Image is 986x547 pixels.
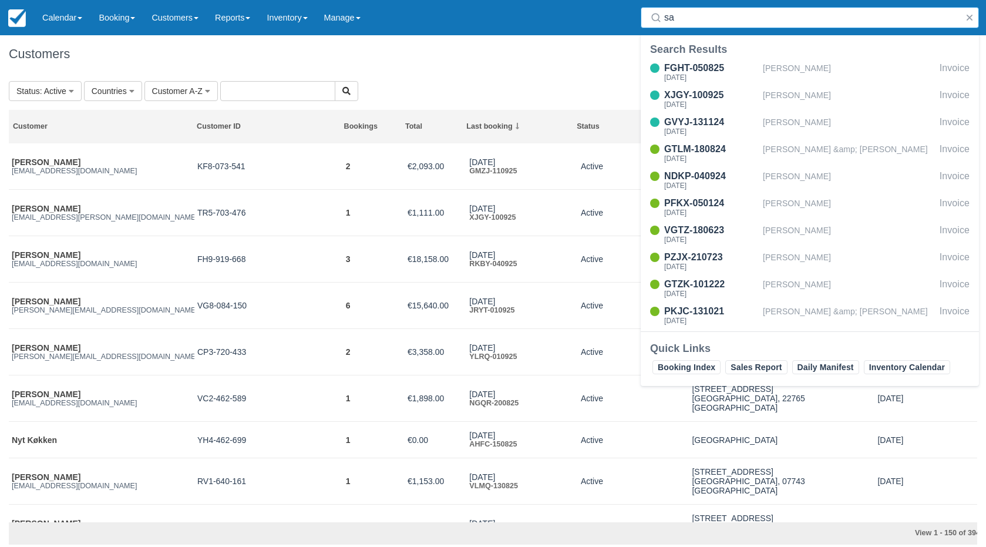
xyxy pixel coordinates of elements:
[12,472,80,482] a: [PERSON_NAME]
[578,422,689,458] td: Active
[194,329,343,375] td: CP3-720-433
[12,297,80,306] a: [PERSON_NAME]
[578,283,689,329] td: Active
[12,353,191,361] em: [PERSON_NAME][EMAIL_ADDRESS][DOMAIN_NAME]
[940,223,970,246] div: Invoice
[874,422,986,458] td: Aug 15
[578,190,689,236] td: Active
[940,250,970,273] div: Invoice
[641,304,979,327] a: PKJC-131021[DATE][PERSON_NAME] &amp; [PERSON_NAME]Invoice
[343,283,405,329] td: 6
[405,329,466,375] td: €3,358.00
[346,435,351,445] a: 1
[194,422,343,458] td: YH4-462-699
[343,190,405,236] td: 1
[405,422,466,458] td: €0.00
[578,236,689,283] td: Active
[664,263,758,270] div: [DATE]
[346,347,351,357] a: 2
[9,236,194,283] td: Johannes Köttl-Brodmannjohannes.koettl@gmail.com
[763,250,935,273] div: [PERSON_NAME]
[9,375,194,422] td: Kristina Kallekristinakalle@icloud.com
[664,142,758,156] div: GTLM-180824
[9,283,194,329] td: Norbert Anicnorbert.anic@t-online.de
[344,122,398,132] div: Bookings
[92,86,127,96] span: Countries
[940,196,970,219] div: Invoice
[641,61,979,83] a: FGHT-050825[DATE][PERSON_NAME]Invoice
[8,9,26,27] img: checkfront-main-nav-mini-logo.png
[343,329,405,375] td: 2
[346,254,351,264] a: 3
[763,142,935,165] div: [PERSON_NAME] &amp; [PERSON_NAME]
[12,399,191,407] em: [EMAIL_ADDRESS][DOMAIN_NAME]
[664,290,758,297] div: [DATE]
[577,122,679,132] div: Status
[343,236,405,283] td: 3
[9,422,194,458] td: Nyt Køkken
[641,196,979,219] a: PFKX-050124[DATE][PERSON_NAME]Invoice
[664,209,758,216] div: [DATE]
[792,360,859,374] a: Daily Manifest
[12,343,80,353] a: [PERSON_NAME]
[725,360,787,374] a: Sales Report
[405,122,459,132] div: Total
[641,88,979,110] a: XJGY-100925[DATE][PERSON_NAME]Invoice
[469,399,519,407] a: NGQR-200825
[874,458,986,505] td: Aug 13
[12,435,57,445] a: Nyt Køkken
[194,190,343,236] td: TR5-703-476
[763,115,935,137] div: [PERSON_NAME]
[9,458,194,505] td: Regula Selbmannlolawau@web.de
[466,458,578,505] td: Aug 13VLMQ-130825
[664,277,758,291] div: GTZK-101222
[144,81,218,101] button: Customer A-Z
[763,196,935,219] div: [PERSON_NAME]
[343,375,405,422] td: 1
[940,304,970,327] div: Invoice
[578,329,689,375] td: Active
[12,250,80,260] a: [PERSON_NAME]
[940,88,970,110] div: Invoice
[346,394,351,403] a: 1
[12,157,80,167] a: [PERSON_NAME]
[84,81,142,101] button: Countries
[9,47,977,61] h1: Customers
[641,115,979,137] a: GVYJ-131124[DATE][PERSON_NAME]Invoice
[405,375,466,422] td: €1,898.00
[641,223,979,246] a: VGTZ-180623[DATE][PERSON_NAME]Invoice
[466,143,578,190] td: Sep 11GMZJ-110925
[469,260,517,268] a: RKBY-040925
[578,458,689,505] td: Active
[466,375,578,422] td: Aug 20NGQR-200825
[152,86,203,96] span: Customer A-Z
[466,236,578,283] td: Sep 4RKBY-040925
[664,88,758,102] div: XJGY-100925
[940,277,970,300] div: Invoice
[405,236,466,283] td: €18,158.00
[469,306,514,314] a: JRYT-010925
[664,74,758,81] div: [DATE]
[940,142,970,165] div: Invoice
[9,143,194,190] td: Vogelmann Vanessavan.vog@outlook.de
[666,528,980,539] div: View 1 - 150 of 394
[664,169,758,183] div: NDKP-040924
[466,329,578,375] td: Sep 1YLRQ-010925
[763,277,935,300] div: [PERSON_NAME]
[13,122,189,132] div: Customer
[641,277,979,300] a: GTZK-101222[DATE][PERSON_NAME]Invoice
[194,283,343,329] td: VG8-084-150
[664,7,960,28] input: Search ( / )
[650,42,970,56] div: Search Results
[864,360,950,374] a: Inventory Calendar
[343,458,405,505] td: 1
[343,143,405,190] td: 2
[664,128,758,135] div: [DATE]
[194,458,343,505] td: RV1-640-161
[12,204,80,213] a: [PERSON_NAME]
[664,115,758,129] div: GVYJ-131124
[405,190,466,236] td: €1,111.00
[197,122,336,132] div: Customer ID
[346,301,351,310] a: 6
[940,61,970,83] div: Invoice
